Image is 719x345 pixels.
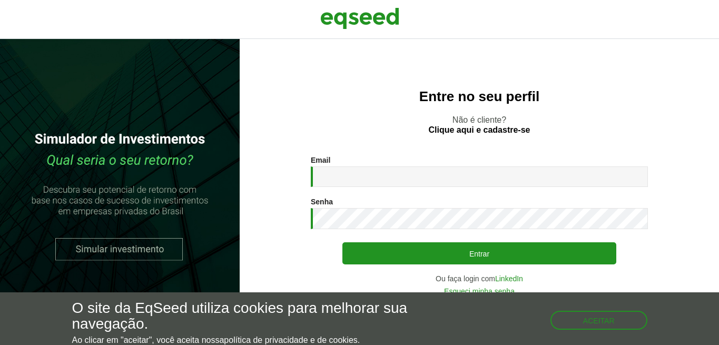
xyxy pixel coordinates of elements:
[72,335,417,345] p: Ao clicar em "aceitar", você aceita nossa .
[429,126,530,134] a: Clique aqui e cadastre-se
[495,275,523,282] a: LinkedIn
[72,300,417,333] h5: O site da EqSeed utiliza cookies para melhorar sua navegação.
[320,5,399,32] img: EqSeed Logo
[311,198,333,205] label: Senha
[261,115,698,135] p: Não é cliente?
[261,89,698,104] h2: Entre no seu perfil
[311,156,330,164] label: Email
[342,242,616,264] button: Entrar
[444,288,515,295] a: Esqueci minha senha
[550,311,647,330] button: Aceitar
[224,336,358,344] a: política de privacidade e de cookies
[311,275,648,282] div: Ou faça login com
